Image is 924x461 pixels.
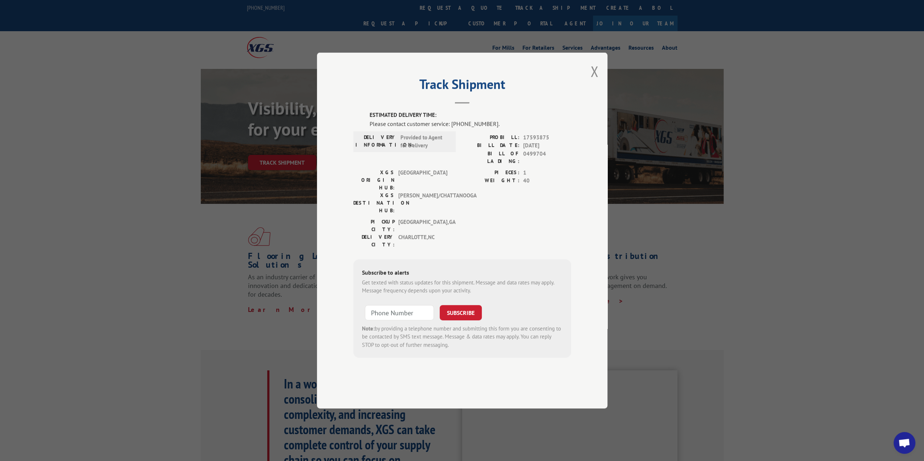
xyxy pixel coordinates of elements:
[523,141,571,150] span: [DATE]
[370,119,571,128] div: Please contact customer service: [PHONE_NUMBER].
[462,177,520,185] label: WEIGHT:
[365,305,434,320] input: Phone Number
[362,279,562,295] div: Get texted with status updates for this shipment. Message and data rates may apply. Message frequ...
[440,305,482,320] button: SUBSCRIBE
[590,62,598,81] button: Close modal
[362,325,562,349] div: by providing a telephone number and submitting this form you are consenting to be contacted by SM...
[353,192,394,214] label: XGS DESTINATION HUB:
[523,169,571,177] span: 1
[353,233,394,248] label: DELIVERY CITY:
[462,150,520,165] label: BILL OF LADING:
[353,218,394,233] label: PICKUP CITY:
[353,79,571,93] h2: Track Shipment
[398,192,447,214] span: [PERSON_NAME]/CHATTANOOGA
[362,325,375,332] strong: Note:
[462,141,520,150] label: BILL DATE:
[370,111,571,119] label: ESTIMATED DELIVERY TIME:
[523,177,571,185] span: 40
[398,169,447,192] span: [GEOGRAPHIC_DATA]
[362,268,562,279] div: Subscribe to alerts
[523,133,571,142] span: 17593875
[523,150,571,165] span: 0499704
[400,133,449,150] span: Provided to Agent for Delivery
[894,432,915,454] div: Open chat
[355,133,396,150] label: DELIVERY INFORMATION:
[462,133,520,142] label: PROBILL:
[353,169,394,192] label: XGS ORIGIN HUB:
[398,233,447,248] span: CHARLOTTE , NC
[462,169,520,177] label: PIECES:
[398,218,447,233] span: [GEOGRAPHIC_DATA] , GA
